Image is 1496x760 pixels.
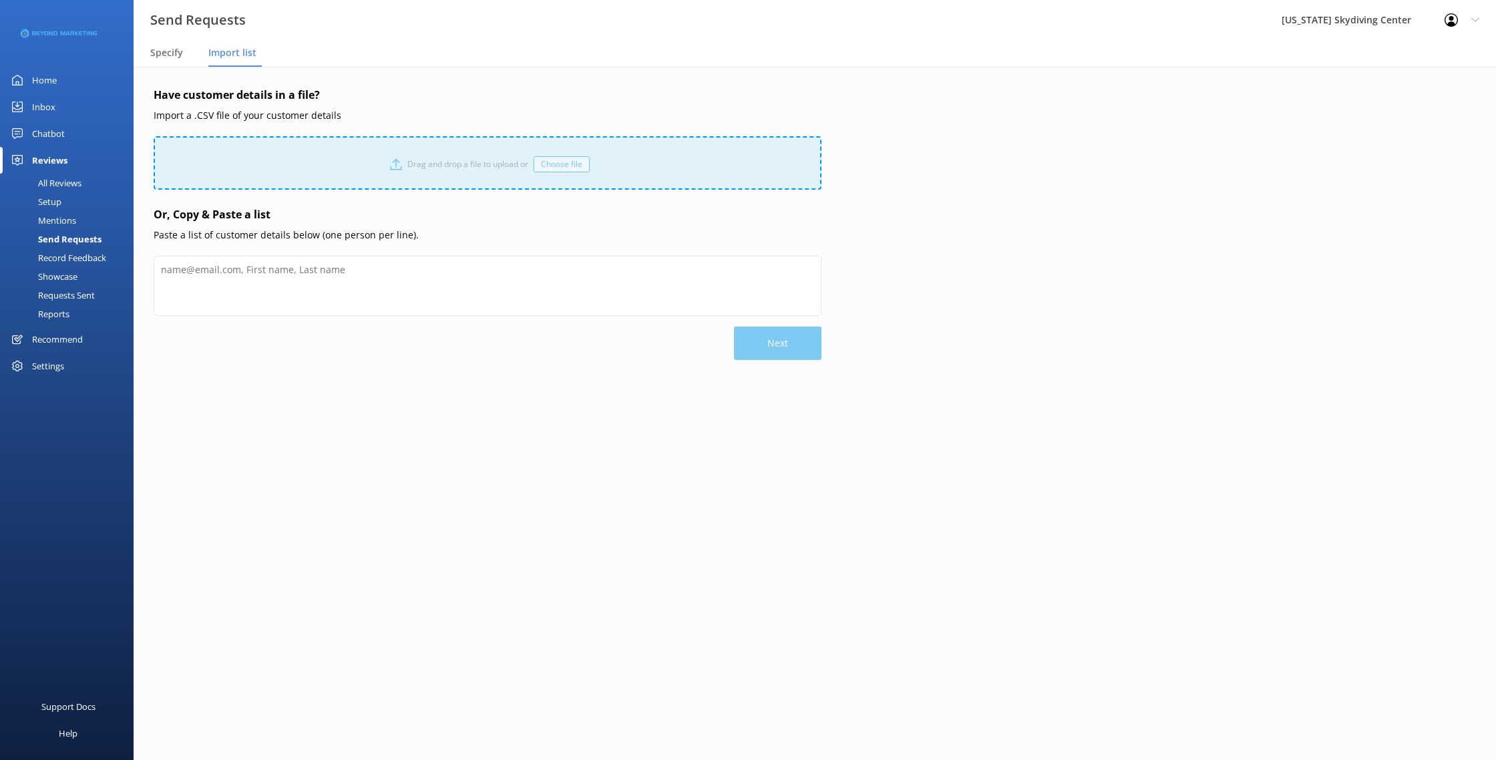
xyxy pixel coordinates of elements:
[8,211,76,230] div: Mentions
[154,206,821,224] h4: Or, Copy & Paste a list
[8,267,77,286] div: Showcase
[41,693,96,720] div: Support Docs
[32,353,64,379] div: Settings
[8,248,134,267] a: Record Feedback
[8,174,134,192] a: All Reviews
[8,230,134,248] a: Send Requests
[8,230,102,248] div: Send Requests
[32,326,83,353] div: Recommend
[8,267,134,286] a: Showcase
[8,192,134,211] a: Setup
[208,46,256,59] span: Import list
[59,720,77,747] div: Help
[534,156,590,172] div: Choose file
[8,305,134,323] a: Reports
[32,93,55,120] div: Inbox
[8,174,81,192] div: All Reviews
[20,23,97,45] img: 3-1676954853.png
[402,158,534,170] p: Drag and drop a file to upload or
[154,228,821,242] p: Paste a list of customer details below (one person per line).
[150,9,246,31] h3: Send Requests
[150,46,183,59] span: Specify
[8,286,95,305] div: Requests Sent
[32,67,57,93] div: Home
[32,147,67,174] div: Reviews
[8,305,69,323] div: Reports
[8,286,134,305] a: Requests Sent
[32,120,65,147] div: Chatbot
[154,87,821,104] h4: Have customer details in a file?
[8,192,61,211] div: Setup
[8,248,106,267] div: Record Feedback
[154,108,821,123] p: Import a .CSV file of your customer details
[8,211,134,230] a: Mentions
